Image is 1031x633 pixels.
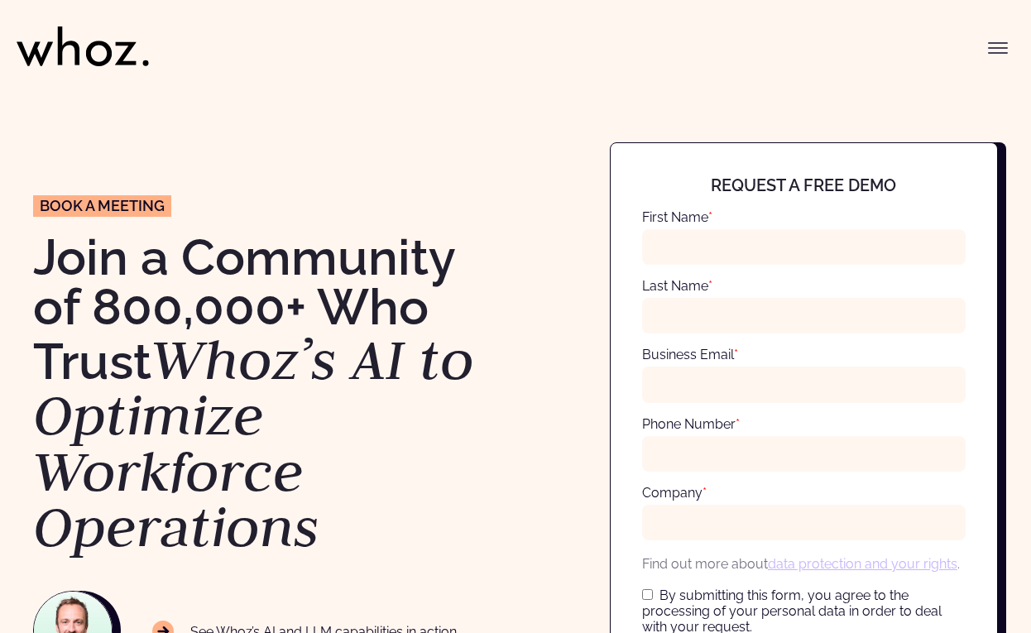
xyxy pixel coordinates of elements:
[642,347,738,362] label: Business Email
[642,554,966,574] p: Find out more about .
[642,589,653,600] input: By submitting this form, you agree to the processing of your personal data in order to deal with ...
[981,31,1014,65] button: Toggle menu
[33,233,499,555] h1: Join a Community of 800,000+ Who Trust
[642,485,707,501] label: Company
[40,199,165,213] span: Book a meeting
[768,556,957,572] a: data protection and your rights
[642,209,712,225] label: First Name
[642,416,740,432] label: Phone Number
[33,323,474,563] em: Whoz’s AI to Optimize Workforce Operations
[658,176,949,194] h4: Request a free demo
[642,278,712,294] label: Last Name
